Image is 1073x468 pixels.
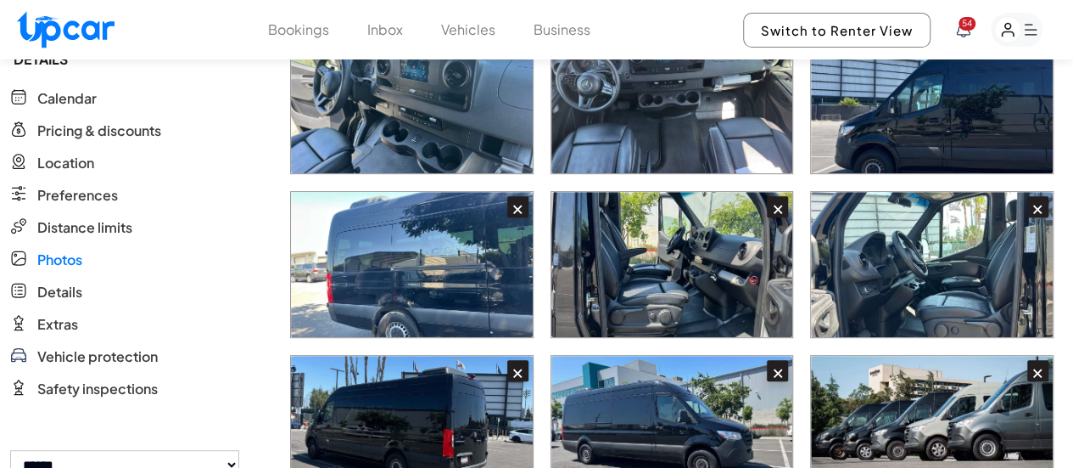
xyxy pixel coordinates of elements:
div: × [767,196,788,217]
div: × [1027,360,1048,381]
span: You have new notifications [958,17,975,31]
button: Switch to Renter View [743,13,930,48]
div: × [1027,196,1048,217]
span: Photos [37,250,82,270]
div: × [290,191,534,338]
span: Calendar [37,88,97,109]
img: Vehicle image [811,192,1053,337]
img: Upcar Logo [17,11,115,48]
img: Vehicle image [291,192,533,337]
button: Business [534,20,590,40]
span: Preferences [37,185,118,206]
div: × [507,360,528,381]
div: × [507,196,528,217]
div: × [550,191,794,338]
span: Safety inspections [37,379,158,399]
span: Extras [37,314,78,335]
img: Vehicle image [551,29,793,174]
div: × [290,28,534,175]
span: DETAILS [10,49,239,70]
div: × [810,191,1053,338]
span: Pricing & discounts [37,121,161,141]
button: Vehicles [441,20,495,40]
img: Vehicle image [551,192,793,337]
div: × [550,28,794,175]
div: × [767,360,788,381]
button: Bookings [268,20,329,40]
span: Distance limits [37,217,132,238]
img: Vehicle image [291,29,533,174]
div: × [810,28,1053,175]
span: Location [37,153,94,173]
img: Vehicle image [811,29,1053,174]
button: Inbox [367,20,403,40]
span: Vehicle protection [37,347,158,367]
span: Details [37,282,82,302]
